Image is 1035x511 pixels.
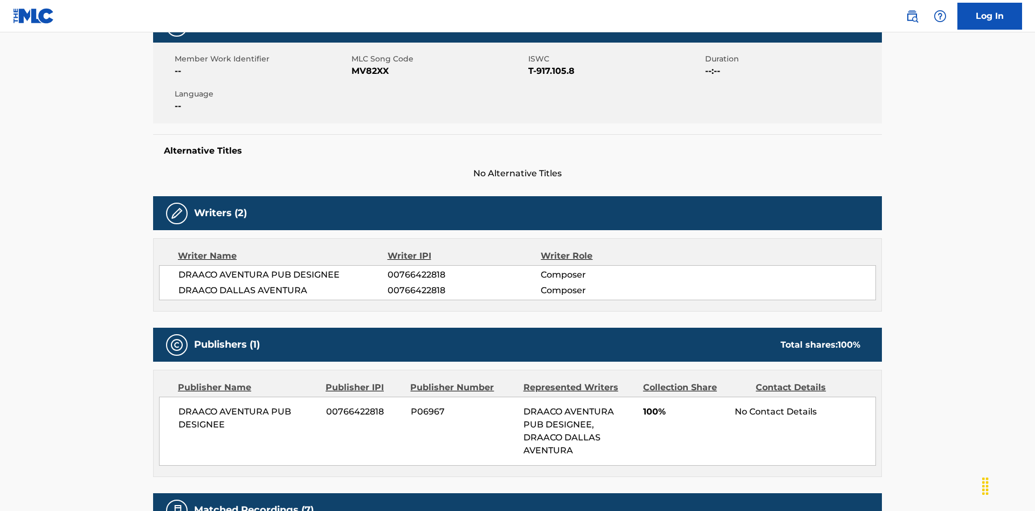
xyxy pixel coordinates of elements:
[528,53,702,65] span: ISWC
[735,405,875,418] div: No Contact Details
[178,250,388,263] div: Writer Name
[901,5,923,27] a: Public Search
[351,53,526,65] span: MLC Song Code
[178,284,388,297] span: DRAACO DALLAS AVENTURA
[643,405,727,418] span: 100%
[705,65,879,78] span: --:--
[643,381,748,394] div: Collection Share
[934,10,947,23] img: help
[838,340,860,350] span: 100 %
[178,381,318,394] div: Publisher Name
[523,406,614,455] span: DRAACO AVENTURA PUB DESIGNEE, DRAACO DALLAS AVENTURA
[388,268,541,281] span: 00766422818
[981,459,1035,511] iframe: Chat Widget
[528,65,702,78] span: T-917.105.8
[410,381,515,394] div: Publisher Number
[175,53,349,65] span: Member Work Identifier
[175,100,349,113] span: --
[164,146,871,156] h5: Alternative Titles
[906,10,919,23] img: search
[541,268,680,281] span: Composer
[326,405,403,418] span: 00766422818
[977,470,994,502] div: Drag
[523,381,635,394] div: Represented Writers
[194,339,260,351] h5: Publishers (1)
[756,381,860,394] div: Contact Details
[178,268,388,281] span: DRAACO AVENTURA PUB DESIGNEE
[781,339,860,351] div: Total shares:
[326,381,402,394] div: Publisher IPI
[175,88,349,100] span: Language
[957,3,1022,30] a: Log In
[541,284,680,297] span: Composer
[13,8,54,24] img: MLC Logo
[351,65,526,78] span: MV82XX
[929,5,951,27] div: Help
[178,405,318,431] span: DRAACO AVENTURA PUB DESIGNEE
[170,207,183,220] img: Writers
[153,167,882,180] span: No Alternative Titles
[541,250,680,263] div: Writer Role
[170,339,183,351] img: Publishers
[194,207,247,219] h5: Writers (2)
[388,250,541,263] div: Writer IPI
[388,284,541,297] span: 00766422818
[175,65,349,78] span: --
[411,405,515,418] span: P06967
[705,53,879,65] span: Duration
